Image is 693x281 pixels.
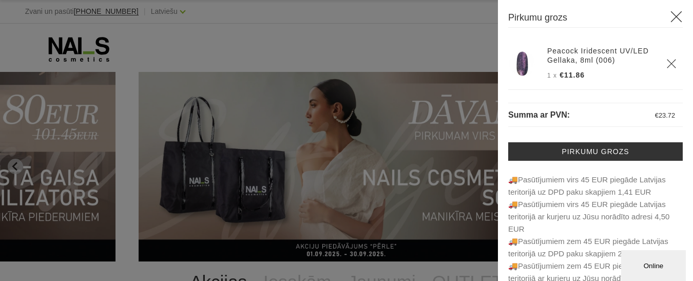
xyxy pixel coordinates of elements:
[547,72,557,79] span: 1 x
[508,10,683,28] h3: Pirkumu grozs
[666,59,677,69] a: Delete
[659,111,675,119] span: 23.72
[560,71,585,79] span: €11.86
[508,110,570,119] span: Summa ar PVN:
[621,248,688,281] iframe: chat widget
[655,111,659,119] span: €
[547,46,654,65] a: Peacock Iridescent UV/LED Gellaka, 8ml (006)
[508,142,683,161] a: Pirkumu grozs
